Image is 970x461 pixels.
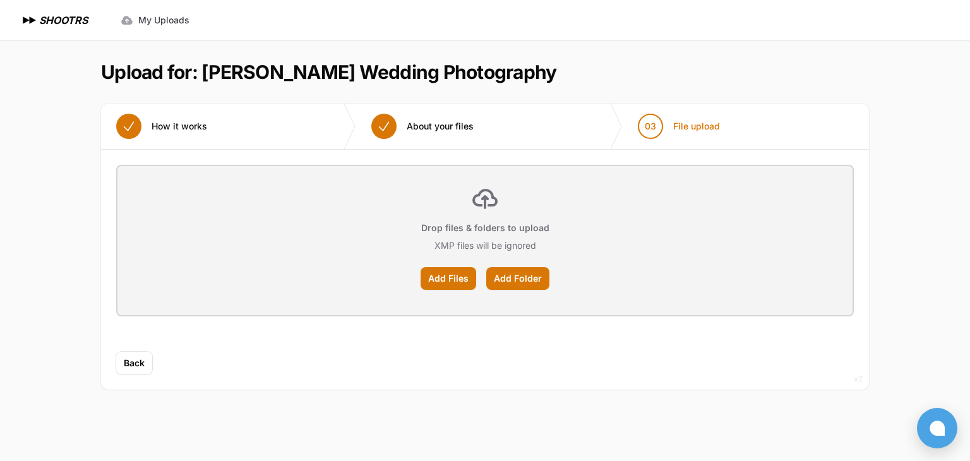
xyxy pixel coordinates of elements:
[152,120,207,133] span: How it works
[116,352,152,374] button: Back
[101,61,556,83] h1: Upload for: [PERSON_NAME] Wedding Photography
[434,239,536,252] p: XMP files will be ignored
[113,9,197,32] a: My Uploads
[101,104,222,149] button: How it works
[138,14,189,27] span: My Uploads
[421,267,476,290] label: Add Files
[124,357,145,369] span: Back
[407,120,474,133] span: About your files
[20,13,88,28] a: SHOOTRS SHOOTRS
[356,104,489,149] button: About your files
[421,222,549,234] p: Drop files & folders to upload
[623,104,735,149] button: 03 File upload
[486,267,549,290] label: Add Folder
[20,13,39,28] img: SHOOTRS
[917,408,957,448] button: Open chat window
[39,13,88,28] h1: SHOOTRS
[645,120,656,133] span: 03
[673,120,720,133] span: File upload
[854,371,863,386] div: v2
